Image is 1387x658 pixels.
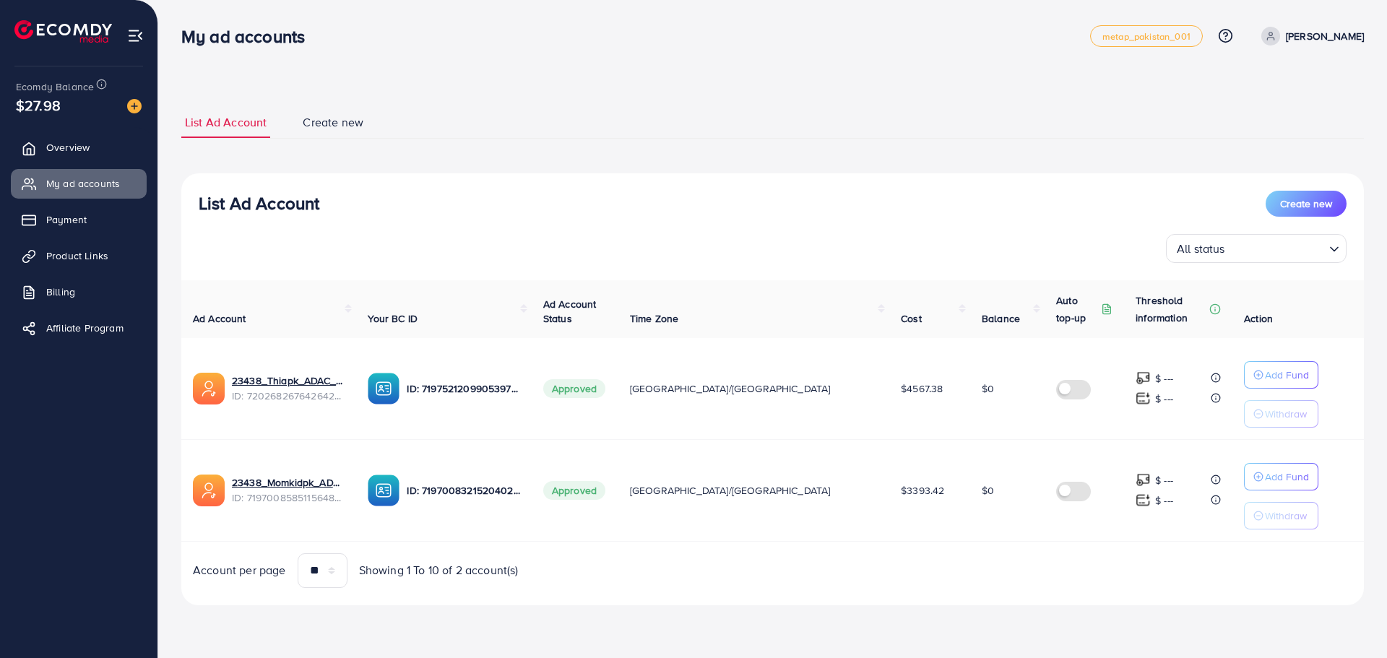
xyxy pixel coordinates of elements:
span: My ad accounts [46,176,120,191]
h3: List Ad Account [199,193,319,214]
img: image [127,99,142,113]
iframe: Chat [1326,593,1376,647]
a: Billing [11,277,147,306]
span: List Ad Account [185,114,267,131]
span: Affiliate Program [46,321,124,335]
span: ID: 7202682676426424321 [232,389,345,403]
img: menu [127,27,144,44]
span: Product Links [46,248,108,263]
h3: My ad accounts [181,26,316,47]
span: Your BC ID [368,311,418,326]
img: ic-ba-acc.ded83a64.svg [368,475,399,506]
img: ic-ads-acc.e4c84228.svg [193,475,225,506]
span: $0 [982,483,994,498]
span: $4567.38 [901,381,943,396]
p: Add Fund [1265,468,1309,485]
img: top-up amount [1136,391,1151,406]
span: Billing [46,285,75,299]
button: Create new [1266,191,1347,217]
button: Withdraw [1244,502,1318,529]
span: Ecomdy Balance [16,79,94,94]
span: metap_pakistan_001 [1102,32,1191,41]
div: <span class='underline'>23438_Thiapk_ADAC_1677011044986</span></br>7202682676426424321 [232,373,345,403]
p: Withdraw [1265,507,1307,524]
a: Payment [11,205,147,234]
span: Create new [303,114,363,131]
p: $ --- [1155,390,1173,407]
a: [PERSON_NAME] [1256,27,1364,46]
a: 23438_Thiapk_ADAC_1677011044986 [232,373,345,388]
p: Auto top-up [1056,292,1098,326]
a: Product Links [11,241,147,270]
img: top-up amount [1136,472,1151,488]
img: top-up amount [1136,493,1151,508]
img: ic-ads-acc.e4c84228.svg [193,373,225,404]
span: $3393.42 [901,483,944,498]
img: top-up amount [1136,371,1151,386]
div: Search for option [1166,234,1347,263]
span: Approved [543,379,605,398]
span: $27.98 [16,95,61,116]
p: ID: 7197521209905397762 [407,380,519,397]
span: Time Zone [630,311,678,326]
span: Ad Account Status [543,297,597,326]
p: ID: 7197008321520402434 [407,482,519,499]
span: Approved [543,481,605,500]
span: Balance [982,311,1020,326]
img: logo [14,20,112,43]
p: [PERSON_NAME] [1286,27,1364,45]
span: Payment [46,212,87,227]
span: Create new [1280,196,1332,211]
img: ic-ba-acc.ded83a64.svg [368,373,399,404]
span: $0 [982,381,994,396]
div: <span class='underline'>23438_Momkidpk_ADAC_1675684161705</span></br>7197008585115648001 [232,475,345,505]
span: [GEOGRAPHIC_DATA]/[GEOGRAPHIC_DATA] [630,483,831,498]
span: Cost [901,311,922,326]
span: Ad Account [193,311,246,326]
span: ID: 7197008585115648001 [232,490,345,505]
span: [GEOGRAPHIC_DATA]/[GEOGRAPHIC_DATA] [630,381,831,396]
a: Overview [11,133,147,162]
p: Threshold information [1136,292,1206,326]
span: All status [1174,238,1228,259]
span: Action [1244,311,1273,326]
p: $ --- [1155,492,1173,509]
input: Search for option [1230,235,1323,259]
p: Withdraw [1265,405,1307,423]
span: Overview [46,140,90,155]
p: $ --- [1155,370,1173,387]
button: Add Fund [1244,463,1318,490]
button: Add Fund [1244,361,1318,389]
p: $ --- [1155,472,1173,489]
a: 23438_Momkidpk_ADAC_1675684161705 [232,475,345,490]
button: Withdraw [1244,400,1318,428]
a: My ad accounts [11,169,147,198]
span: Showing 1 To 10 of 2 account(s) [359,562,519,579]
a: metap_pakistan_001 [1090,25,1203,47]
a: Affiliate Program [11,313,147,342]
p: Add Fund [1265,366,1309,384]
span: Account per page [193,562,286,579]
